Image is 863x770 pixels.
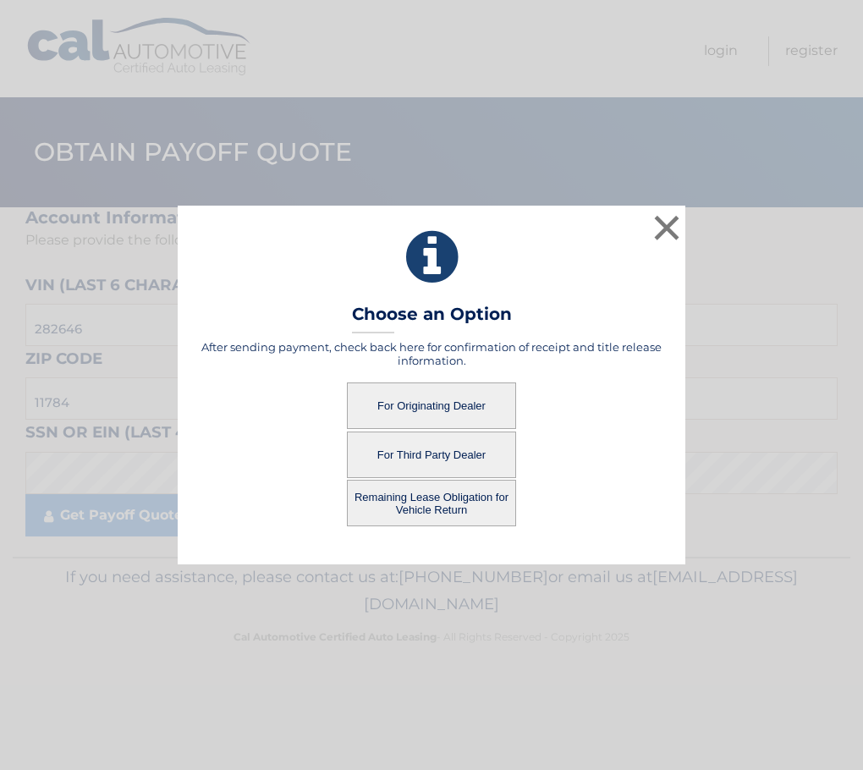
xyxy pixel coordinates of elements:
[352,304,512,333] h3: Choose an Option
[347,432,516,478] button: For Third Party Dealer
[199,340,664,367] h5: After sending payment, check back here for confirmation of receipt and title release information.
[347,382,516,429] button: For Originating Dealer
[347,480,516,526] button: Remaining Lease Obligation for Vehicle Return
[650,211,684,245] button: ×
